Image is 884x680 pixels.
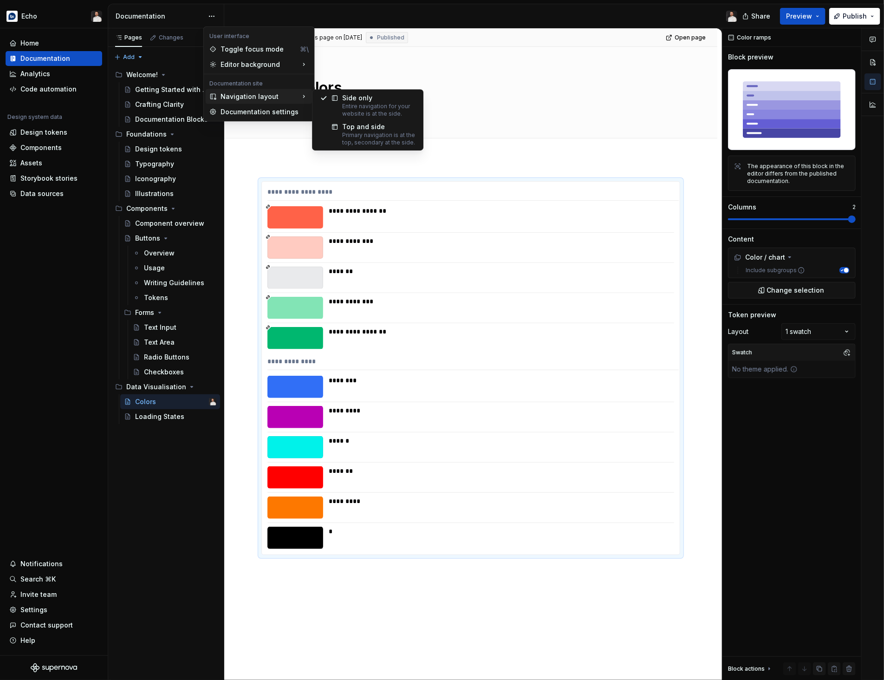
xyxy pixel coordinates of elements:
div: Documentation settings [221,107,309,117]
div: User interface [206,33,312,40]
div: Side only [342,93,416,103]
div: Primary navigation is at the top, secondary at the side. [342,131,416,146]
div: ⌘\ [300,45,309,54]
div: Toggle focus mode [221,45,296,54]
div: Editor background [206,57,312,72]
div: Top and side [342,122,416,131]
div: Documentation site [206,80,312,87]
div: Navigation layout [206,89,312,104]
div: Entire navigation for your website is at the side. [342,103,416,118]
